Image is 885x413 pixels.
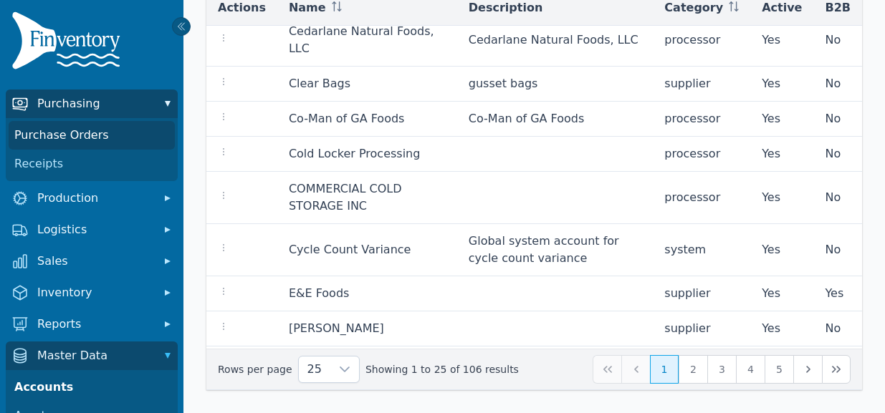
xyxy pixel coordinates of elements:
[289,182,402,213] a: COMMERCIAL COLD STORAGE INC
[813,346,862,382] td: No
[813,137,862,172] td: No
[650,355,679,384] button: Page 1
[457,102,654,137] td: Co-Man of GA Foods
[813,276,862,311] td: Yes
[365,362,519,376] span: Showing 1 to 25 of 106 results
[736,355,765,384] button: Page 4
[653,224,750,276] td: system
[6,278,178,307] button: Inventory
[37,95,152,112] span: Purchasing
[765,355,793,384] button: Page 5
[37,347,152,364] span: Master Data
[653,67,750,102] td: supplier
[813,14,862,67] td: No
[37,221,152,238] span: Logistics
[813,224,862,276] td: No
[750,224,813,276] td: Yes
[457,67,654,102] td: gusset bags
[6,310,178,339] button: Reports
[653,137,750,172] td: processor
[289,286,349,300] a: E&E Foods
[653,102,750,137] td: processor
[457,224,654,276] td: Global system account for cycle count variance
[793,355,822,384] button: Next Page
[750,172,813,224] td: Yes
[707,355,736,384] button: Page 3
[37,284,152,301] span: Inventory
[6,247,178,276] button: Sales
[289,243,411,256] a: Cycle Count Variance
[750,276,813,311] td: Yes
[750,67,813,102] td: Yes
[9,373,175,402] a: Accounts
[750,137,813,172] td: Yes
[750,14,813,67] td: Yes
[653,276,750,311] td: supplier
[6,89,178,118] button: Purchasing
[813,311,862,346] td: No
[37,190,152,207] span: Production
[289,321,384,335] a: [PERSON_NAME]
[9,150,175,178] a: Receipts
[37,316,152,333] span: Reports
[653,172,750,224] td: processor
[457,346,654,382] td: Eden Foods
[9,121,175,150] a: Purchase Orders
[679,355,707,384] button: Page 2
[289,77,350,90] a: Clear Bags
[289,147,421,160] a: Cold Locker Processing
[653,311,750,346] td: supplier
[299,356,330,382] span: Rows per page
[750,311,813,346] td: Yes
[6,341,178,370] button: Master Data
[457,14,654,67] td: Cedarlane Natural Foods, LLC
[6,215,178,244] button: Logistics
[11,11,126,75] img: Finventory
[289,112,405,125] a: Co-Man of GA Foods
[822,355,851,384] button: Last Page
[750,102,813,137] td: Yes
[813,67,862,102] td: No
[653,14,750,67] td: processor
[653,346,750,382] td: supplier
[750,346,813,382] td: Yes
[37,253,152,270] span: Sales
[813,172,862,224] td: No
[813,102,862,137] td: No
[6,184,178,213] button: Production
